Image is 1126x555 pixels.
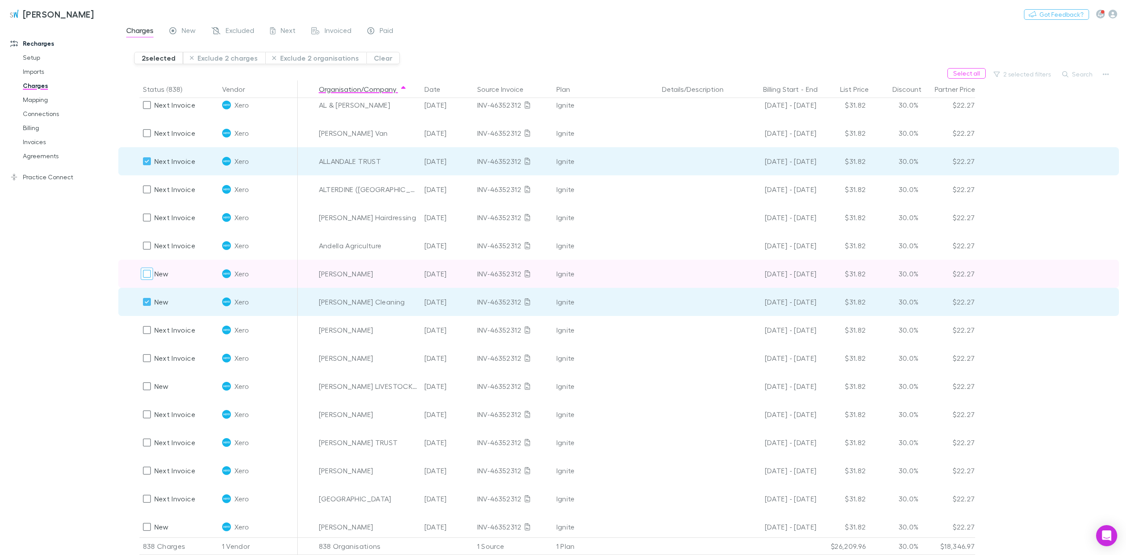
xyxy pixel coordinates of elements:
img: Xero's Logo [222,213,231,222]
div: [DATE] - [DATE] [741,175,817,203]
div: $31.82 [817,372,870,400]
div: INV-46352312 [477,344,549,372]
div: INV-46352312 [477,485,549,513]
span: Next Invoice [154,410,195,418]
div: 30.0% [870,537,922,555]
div: 30.0% [870,147,922,175]
span: Next Invoice [154,466,195,475]
button: Partner Price [935,80,986,98]
div: 30.0% [870,288,922,316]
div: $31.82 [817,175,870,203]
div: INV-46352312 [477,260,549,288]
div: $31.82 [817,147,870,175]
div: $31.82 [817,457,870,485]
a: Recharges [2,36,117,51]
div: $22.27 [922,513,975,541]
div: INV-46352312 [477,203,549,232]
div: [PERSON_NAME] [319,260,417,288]
div: $22.27 [922,288,975,316]
span: Excluded [226,26,254,37]
div: Ignite [556,119,655,147]
div: 30.0% [870,119,922,147]
div: 30.0% [870,485,922,513]
div: Ignite [556,175,655,203]
div: 838 Charges [139,537,219,555]
div: AL & [PERSON_NAME] [319,91,417,119]
div: [DATE] [421,344,474,372]
span: Next Invoice [154,185,195,193]
div: Open Intercom Messenger [1096,525,1117,546]
a: Charges [14,79,117,93]
div: 30.0% [870,457,922,485]
span: Xero [234,260,249,288]
div: $31.82 [817,288,870,316]
div: 838 Organisations [315,537,421,555]
a: Agreements [14,149,117,163]
h3: [PERSON_NAME] [23,9,94,19]
div: [DATE] [421,400,474,428]
span: Xero [234,344,249,372]
div: [PERSON_NAME] [319,513,417,541]
img: Xero's Logo [222,129,231,138]
span: New [154,522,169,531]
div: 30.0% [870,400,922,428]
div: Ignite [556,260,655,288]
span: Next Invoice [154,129,195,137]
div: [PERSON_NAME] Van [319,119,417,147]
div: [DATE] - [DATE] [741,372,817,400]
div: Ignite [556,344,655,372]
span: Xero [234,485,249,513]
div: [DATE] - [DATE] [741,260,817,288]
img: Xero's Logo [222,438,231,447]
button: Status (838) [143,80,193,98]
div: Ignite [556,428,655,457]
span: Xero [234,91,249,119]
div: [DATE] [421,91,474,119]
div: $22.27 [922,316,975,344]
img: Xero's Logo [222,101,231,109]
button: Source Invoice [477,80,534,98]
div: $31.82 [817,344,870,372]
div: INV-46352312 [477,147,549,175]
div: 30.0% [870,232,922,260]
button: Plan [556,80,581,98]
div: [DATE] [421,147,474,175]
button: Vendor [222,80,256,98]
div: ALLANDALE TRUST [319,147,417,175]
div: Ignite [556,400,655,428]
a: Setup [14,51,117,65]
div: 1 Source [474,537,553,555]
div: $22.27 [922,232,975,260]
div: 30.0% [870,175,922,203]
div: [DATE] [421,203,474,232]
div: $22.27 [922,119,975,147]
div: [PERSON_NAME] TRUST [319,428,417,457]
div: Andella Agriculture [319,232,417,260]
div: [DATE] - [DATE] [741,147,817,175]
span: Next Invoice [154,326,195,334]
img: Xero's Logo [222,185,231,194]
div: INV-46352312 [477,288,549,316]
div: $31.82 [817,513,870,541]
div: Ignite [556,203,655,232]
div: [DATE] [421,232,474,260]
div: $22.27 [922,457,975,485]
button: Details/Description [662,80,734,98]
span: Xero [234,316,249,344]
div: [DATE] [421,513,474,541]
span: Xero [234,175,249,203]
img: Sinclair Wilson's Logo [9,9,19,19]
div: $26,209.96 [817,537,870,555]
div: 30.0% [870,203,922,232]
div: INV-46352312 [477,513,549,541]
div: [DATE] - [DATE] [741,344,817,372]
div: [PERSON_NAME] Hairdressing [319,203,417,232]
button: Search [1058,69,1098,80]
span: New [154,382,169,390]
span: Xero [234,203,249,232]
span: Xero [234,232,249,260]
span: New [154,297,169,306]
span: New [154,269,169,278]
div: 30.0% [870,428,922,457]
button: 2selected [134,52,183,64]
